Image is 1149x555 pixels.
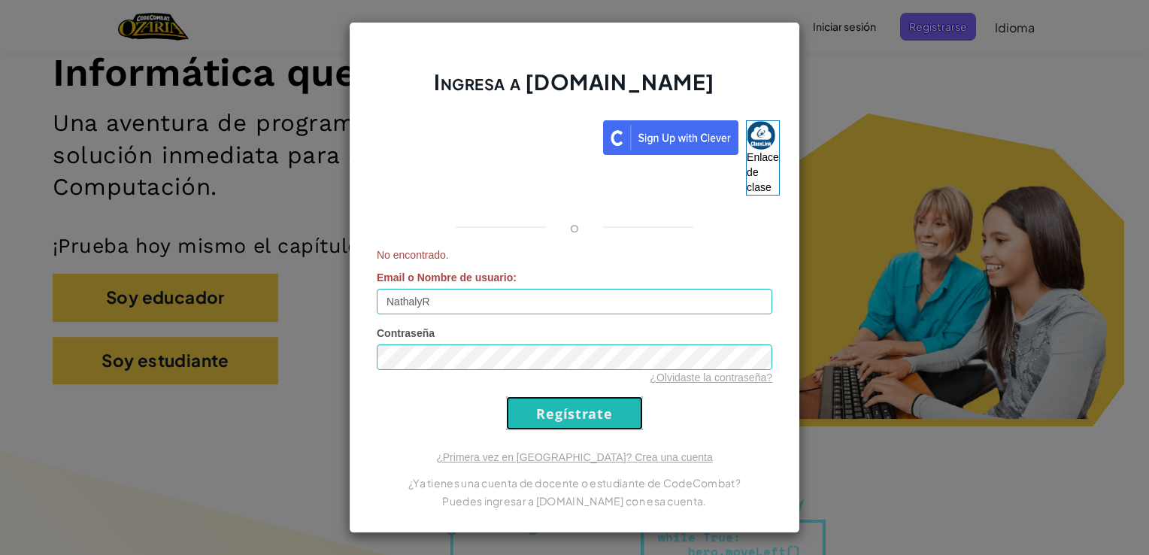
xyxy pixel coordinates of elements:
span: Contraseña [377,327,435,339]
img: classlink-logo-small.png [747,121,775,150]
p: Puedes ingresar a [DOMAIN_NAME] con esa cuenta. [377,492,772,510]
p: o [570,218,579,236]
label: : [377,270,517,285]
input: Regístrate [506,396,643,430]
span: Enlace de clase [747,151,779,193]
a: ¿Olvidaste la contraseña? [650,372,772,384]
p: ¿Ya tienes una cuenta de docente o estudiante de CodeCombat? [377,474,772,492]
iframe: Botón de Acceder con Google [362,119,603,152]
a: ¿Primera vez en [GEOGRAPHIC_DATA]? Crea una cuenta [436,451,713,463]
img: clever_sso_button@2x.png [603,120,738,155]
h2: Ingresa a [DOMAIN_NAME] [377,68,772,111]
span: No encontrado. [377,247,772,262]
span: Email o Nombre de usuario [377,271,513,284]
